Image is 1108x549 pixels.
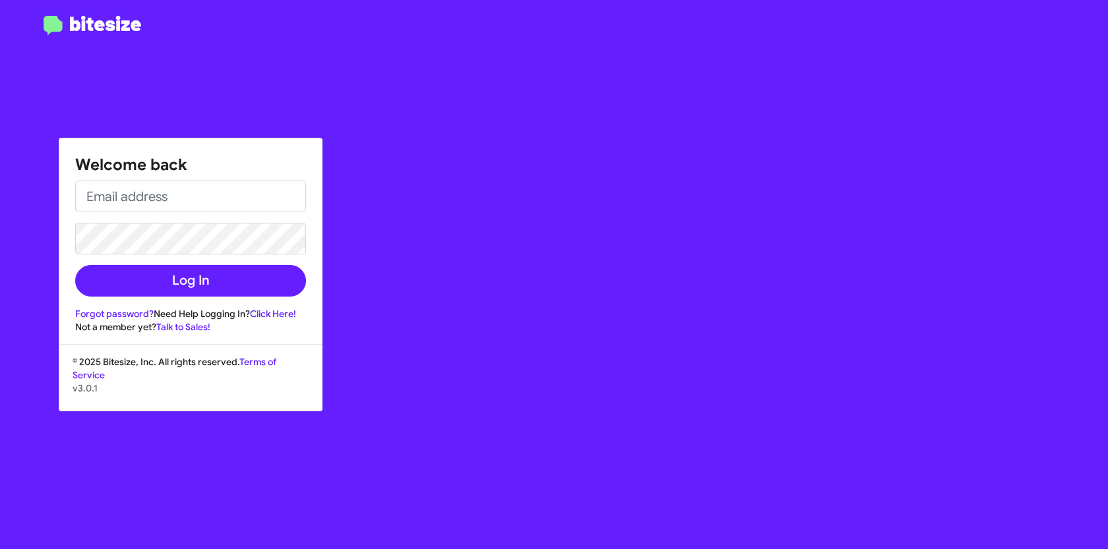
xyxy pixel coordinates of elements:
button: Log In [75,265,306,297]
h1: Welcome back [75,154,306,175]
a: Click Here! [250,308,296,320]
div: © 2025 Bitesize, Inc. All rights reserved. [59,355,322,411]
a: Talk to Sales! [156,321,210,333]
div: Not a member yet? [75,320,306,333]
input: Email address [75,181,306,212]
div: Need Help Logging In? [75,307,306,320]
p: v3.0.1 [73,382,309,395]
a: Forgot password? [75,308,154,320]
